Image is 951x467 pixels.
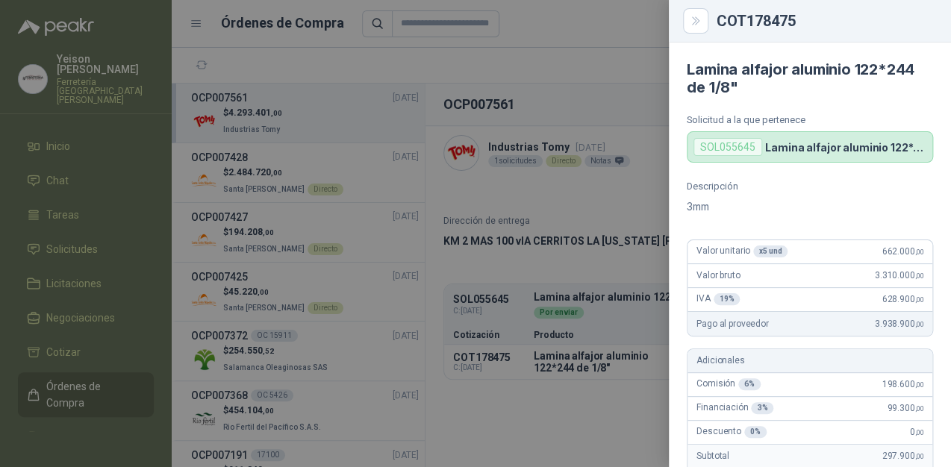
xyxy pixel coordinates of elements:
[882,294,923,304] span: 628.900
[914,248,923,256] span: ,00
[914,404,923,413] span: ,00
[882,246,923,257] span: 662.000
[875,319,923,329] span: 3.938.900
[744,426,767,438] div: 0 %
[714,293,740,305] div: 19 %
[696,293,740,305] span: IVA
[687,181,933,192] p: Descripción
[882,379,923,389] span: 198.600
[696,426,767,438] span: Descuento
[914,272,923,280] span: ,00
[696,319,769,329] span: Pago al proveedor
[696,451,729,461] span: Subtotal
[696,245,788,257] span: Valor unitario
[687,60,933,96] h4: Lamina alfajor aluminio 122*244 de 1/8"
[687,198,933,216] p: 3mm
[693,138,762,156] div: SOL055645
[751,402,773,414] div: 3 %
[882,451,923,461] span: 297.900
[914,452,923,460] span: ,00
[696,270,740,280] span: Valor bruto
[696,378,761,390] span: Comisión
[687,114,933,125] p: Solicitud a la que pertenece
[914,380,923,389] span: ,00
[717,13,933,28] div: COT178475
[738,378,761,390] div: 6 %
[914,295,923,304] span: ,00
[914,428,923,436] span: ,00
[696,402,773,414] span: Financiación
[887,403,923,413] span: 99.300
[765,141,926,154] p: Lamina alfajor aluminio 122*244 de 1/8"
[753,245,788,257] div: x 5 und
[910,427,923,437] span: 0
[687,12,705,30] button: Close
[914,320,923,328] span: ,00
[687,349,932,373] div: Adicionales
[875,270,923,280] span: 3.310.000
